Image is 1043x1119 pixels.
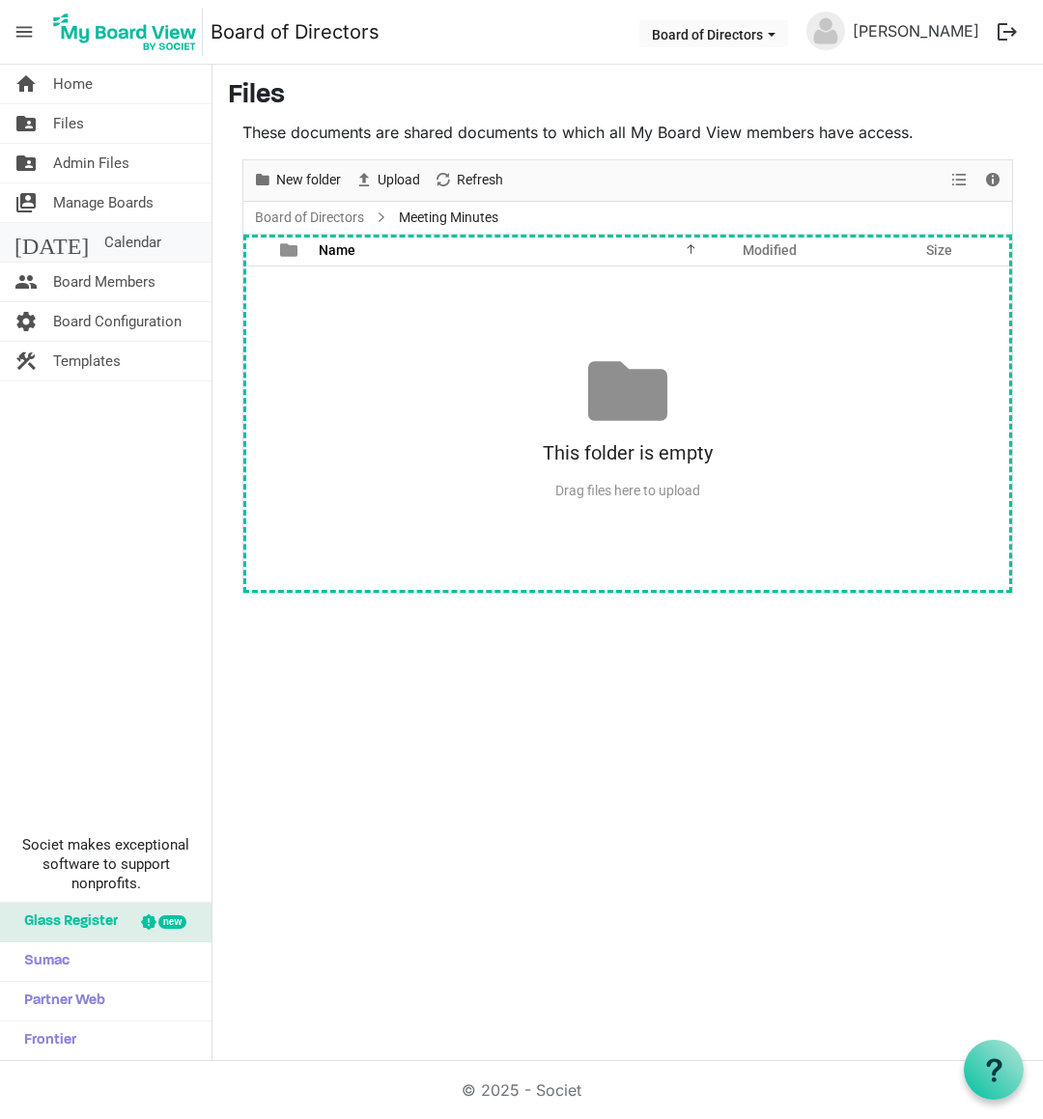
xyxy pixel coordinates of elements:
span: Home [53,65,93,103]
span: folder_shared [14,144,38,182]
span: Board Members [53,263,155,301]
span: Frontier [14,1021,76,1060]
span: menu [6,14,42,50]
a: Board of Directors [251,206,368,230]
div: Refresh [427,160,510,201]
button: Refresh [431,168,507,192]
span: home [14,65,38,103]
span: [DATE] [14,223,89,262]
span: Glass Register [14,903,118,941]
span: Refresh [455,168,505,192]
span: Meeting Minutes [395,206,502,230]
button: New folder [250,168,345,192]
span: Board Configuration [53,302,182,341]
span: construction [14,342,38,380]
span: settings [14,302,38,341]
div: This folder is empty [243,431,1012,475]
span: Files [53,104,84,143]
span: people [14,263,38,301]
button: Details [980,168,1006,192]
a: [PERSON_NAME] [845,12,987,50]
span: switch_account [14,183,38,222]
p: These documents are shared documents to which all My Board View members have access. [242,121,1013,144]
button: logout [987,12,1028,52]
span: Partner Web [14,982,105,1021]
a: My Board View Logo [47,8,211,56]
span: Name [319,242,355,258]
div: New folder [246,160,348,201]
img: My Board View Logo [47,8,203,56]
span: Sumac [14,942,70,981]
span: Calendar [104,223,161,262]
span: New folder [274,168,343,192]
a: © 2025 - Societ [462,1080,581,1100]
button: Upload [352,168,424,192]
span: Size [926,242,952,258]
div: Upload [348,160,427,201]
a: Board of Directors [211,13,380,51]
span: Societ makes exceptional software to support nonprofits. [9,835,203,893]
div: Drag files here to upload [243,475,1012,507]
span: Admin Files [53,144,129,182]
div: new [158,915,186,929]
button: View dropdownbutton [947,168,971,192]
button: Board of Directors dropdownbutton [639,20,788,47]
span: Templates [53,342,121,380]
h3: Files [228,80,1028,113]
span: Upload [376,168,422,192]
span: folder_shared [14,104,38,143]
span: Manage Boards [53,183,154,222]
img: no-profile-picture.svg [806,12,845,50]
div: View [944,160,976,201]
div: Details [976,160,1009,201]
span: Modified [743,242,797,258]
